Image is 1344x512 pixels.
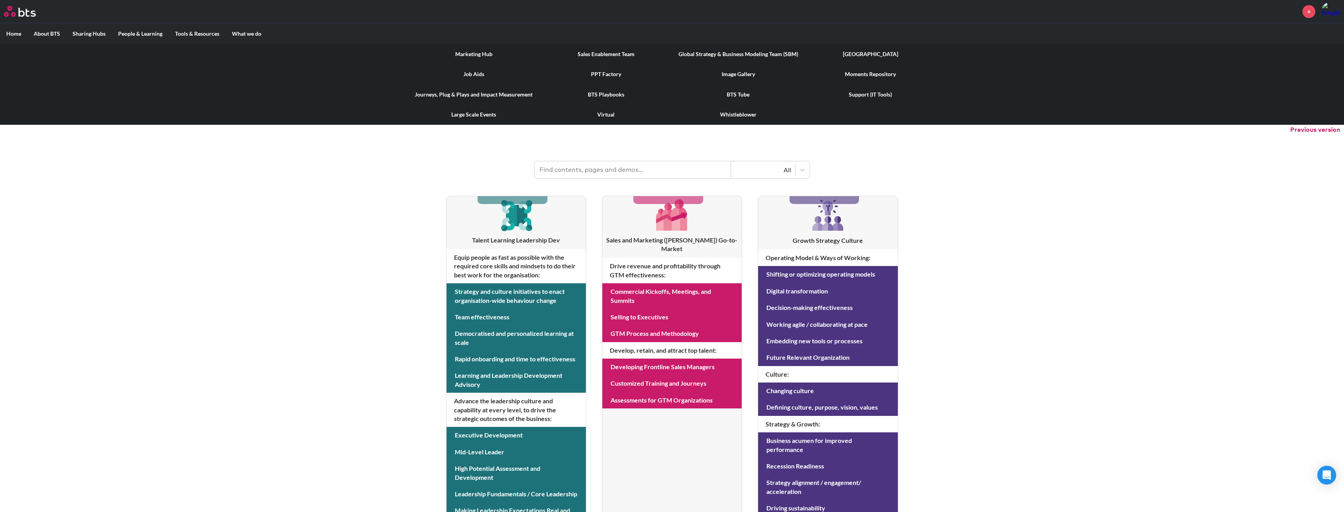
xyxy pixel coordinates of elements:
[602,258,742,283] h4: Drive revenue and profitability through GTM effectiveness :
[112,24,169,44] label: People & Learning
[447,393,586,427] h4: Advance the leadership culture and capability at every level, to drive the strategic outcomes of ...
[602,342,742,359] h4: Develop, retain, and attract top talent :
[27,24,66,44] label: About BTS
[498,196,535,233] img: [object Object]
[4,6,50,17] a: Go home
[758,416,897,432] h4: Strategy & Growth :
[1317,466,1336,485] div: Open Intercom Messenger
[735,166,791,174] div: All
[447,236,586,244] h3: Talent Learning Leadership Dev
[758,250,897,266] h4: Operating Model & Ways of Working :
[758,236,897,245] h3: Growth Strategy Culture
[1321,2,1340,21] a: Profile
[447,249,586,283] h4: Equip people as fast as possible with the required core skills and mindsets to do their best work...
[66,24,112,44] label: Sharing Hubs
[169,24,226,44] label: Tools & Resources
[1302,5,1315,18] a: +
[1290,126,1340,134] button: Previous version
[535,161,731,179] input: Find contents, pages and demos...
[1321,2,1340,21] img: Songklod Riraroengjaratsaeng
[809,196,847,234] img: [object Object]
[602,236,742,253] h3: Sales and Marketing ([PERSON_NAME]) Go-to-Market
[226,24,268,44] label: What we do
[4,6,36,17] img: BTS Logo
[758,366,897,383] h4: Culture :
[653,196,691,233] img: [object Object]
